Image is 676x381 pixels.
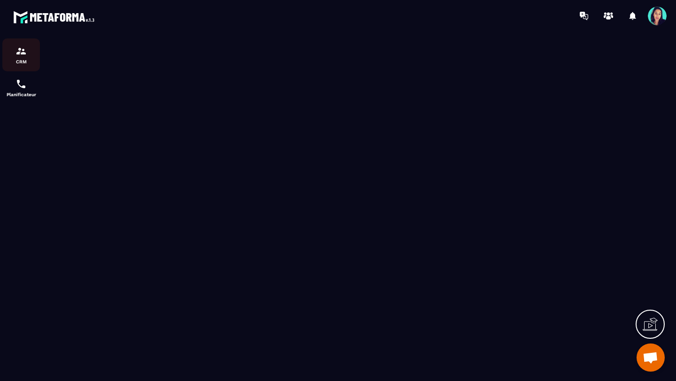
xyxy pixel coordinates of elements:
a: formationformationCRM [2,38,40,71]
img: logo [13,8,98,26]
p: Planificateur [2,92,40,97]
a: schedulerschedulerPlanificateur [2,71,40,104]
img: formation [15,46,27,57]
div: Ouvrir le chat [637,343,665,372]
p: CRM [2,59,40,64]
img: scheduler [15,78,27,90]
